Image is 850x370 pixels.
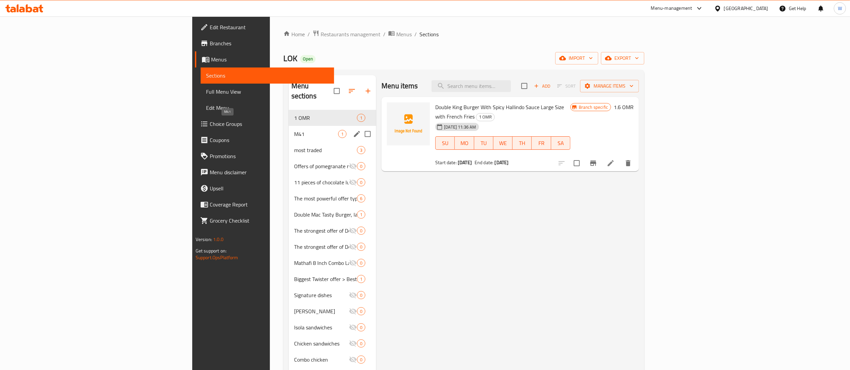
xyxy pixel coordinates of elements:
[651,4,692,12] div: Menu-management
[349,356,357,364] svg: Inactive section
[360,83,376,99] button: Add section
[294,130,338,138] span: M41
[289,206,376,223] div: Double Mac Tasty Burger, large size1
[357,307,365,315] div: items
[381,81,418,91] h2: Menu items
[289,255,376,271] div: Mathafi 8 Inch Combo Large Size Order with confidence0
[201,100,334,116] a: Edit Menu
[357,243,365,251] div: items
[357,179,365,186] span: 0
[294,291,349,299] span: Signature dishes
[294,275,357,283] span: Biggest Twister offer > Best Seller <<
[195,19,334,35] a: Edit Restaurant
[289,142,376,158] div: most traded3
[357,244,365,250] span: 0
[294,259,349,267] div: Mathafi 8 Inch Combo Large Size Order with confidence
[294,146,357,154] span: most traded
[555,52,598,64] button: import
[195,213,334,229] a: Grocery Checklist
[476,113,494,121] span: 1 OMR
[289,335,376,352] div: Chicken sandwiches0
[614,102,634,112] h6: 1.6 OMR
[357,195,365,202] span: 6
[195,51,334,67] a: Menus
[294,178,349,186] span: 11 pieces of chocolate luqaimat
[357,308,365,315] span: 0
[294,339,349,348] span: Chicken sandwiches
[383,30,386,38] li: /
[210,39,329,47] span: Branches
[210,184,329,192] span: Upsell
[195,180,334,196] a: Upsell
[585,82,634,90] span: Manage items
[294,307,349,315] div: Isola Campo
[201,84,334,100] a: Full Menu View
[211,55,329,63] span: Menus
[210,136,329,144] span: Coupons
[551,136,570,150] button: SA
[196,253,238,262] a: Support.OpsPlatform
[210,120,329,128] span: Choice Groups
[201,67,334,84] a: Sections
[357,194,365,202] div: items
[210,200,329,209] span: Coverage Report
[294,114,357,122] span: 1 OMR
[289,271,376,287] div: Biggest Twister offer > Best Seller <<1
[620,155,636,171] button: delete
[289,190,376,206] div: The most powerful offer types of burgers large sizes do not miss the taste of 100% management of ...
[396,30,412,38] span: Menus
[561,54,593,62] span: import
[357,162,365,170] div: items
[338,131,346,137] span: 1
[357,212,365,218] span: 1
[210,23,329,31] span: Edit Restaurant
[357,291,365,299] div: items
[532,136,551,150] button: FR
[294,194,357,202] span: The most powerful offer types of burgers large sizes do not miss the taste of 100% management of ...
[601,52,644,64] button: export
[294,211,357,219] div: Double Mac Tasty Burger, large size
[357,178,365,186] div: items
[349,178,357,186] svg: Inactive section
[349,323,357,331] svg: Inactive section
[349,243,357,251] svg: Inactive section
[724,5,768,12] div: [GEOGRAPHIC_DATA]
[289,223,376,239] div: The strongest offer of Double Zinger Crispy Fillet Red Bread only 0.970
[441,124,479,130] span: [DATE] 11:36 AM
[496,138,510,148] span: WE
[357,357,365,363] span: 0
[294,356,349,364] span: Combo chicken
[534,138,548,148] span: FR
[289,174,376,190] div: 11 pieces of chocolate luqaimat0
[576,104,611,110] span: Branch specific
[349,291,357,299] svg: Inactive section
[570,156,584,170] span: Select to update
[352,129,362,139] button: edit
[357,163,365,170] span: 0
[289,110,376,126] div: 1 OMR1
[206,88,329,96] span: Full Menu View
[357,356,365,364] div: items
[477,138,491,148] span: TU
[554,138,568,148] span: SA
[585,155,601,171] button: Branch-specific-item
[357,340,365,347] span: 0
[195,196,334,213] a: Coverage Report
[289,126,376,142] div: M411edit
[495,158,509,167] b: [DATE]
[210,217,329,225] span: Grocery Checklist
[330,84,344,98] span: Select all sections
[294,323,349,331] span: Isola sandwiches
[195,148,334,164] a: Promotions
[289,239,376,255] div: The strongest offer of Double Zinger Crispy Fillet Blue Bread only 0.970
[289,352,376,368] div: Combo chicken0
